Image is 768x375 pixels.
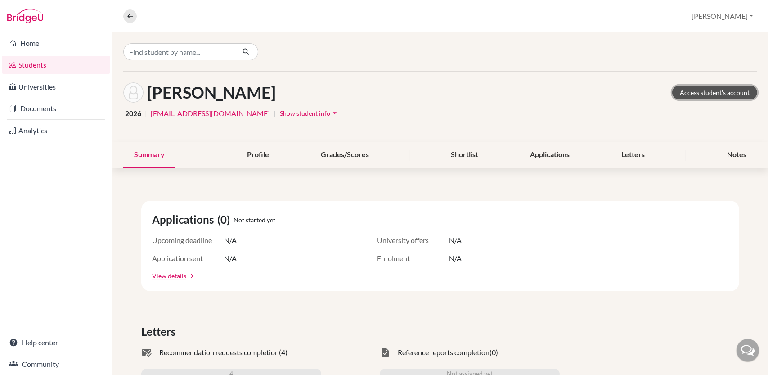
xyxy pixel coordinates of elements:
span: N/A [449,253,462,264]
span: Reference reports completion [398,347,490,358]
a: Analytics [2,122,110,140]
span: University offers [377,235,449,246]
span: N/A [449,235,462,246]
input: Find student by name... [123,43,235,60]
span: Letters [141,324,179,340]
div: Shortlist [440,142,489,168]
div: Letters [611,142,656,168]
span: (0) [217,212,234,228]
a: Access student's account [672,86,757,99]
a: Home [2,34,110,52]
span: Application sent [152,253,224,264]
img: Sharanya Goel's avatar [123,82,144,103]
div: Applications [519,142,580,168]
a: Universities [2,78,110,96]
h1: [PERSON_NAME] [147,83,276,102]
span: mark_email_read [141,347,152,358]
div: Profile [236,142,280,168]
a: Students [2,56,110,74]
button: [PERSON_NAME] [687,8,757,25]
span: | [274,108,276,119]
span: Show student info [280,109,330,117]
span: (4) [279,347,287,358]
a: Help center [2,334,110,352]
span: Enrolment [377,253,449,264]
span: N/A [224,253,237,264]
div: Summary [123,142,175,168]
span: | [145,108,147,119]
span: Recommendation requests completion [159,347,279,358]
i: arrow_drop_down [330,108,339,117]
span: Applications [152,212,217,228]
span: Upcoming deadline [152,235,224,246]
a: [EMAIL_ADDRESS][DOMAIN_NAME] [151,108,270,119]
button: Show student infoarrow_drop_down [279,106,340,120]
span: 2026 [125,108,141,119]
a: View details [152,271,186,280]
a: Documents [2,99,110,117]
div: Grades/Scores [310,142,380,168]
span: task [380,347,391,358]
a: Community [2,355,110,373]
span: (0) [490,347,498,358]
img: Bridge-U [7,9,43,23]
div: Notes [716,142,757,168]
span: Not started yet [234,215,275,225]
span: N/A [224,235,237,246]
a: arrow_forward [186,273,194,279]
span: Help [20,6,39,14]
